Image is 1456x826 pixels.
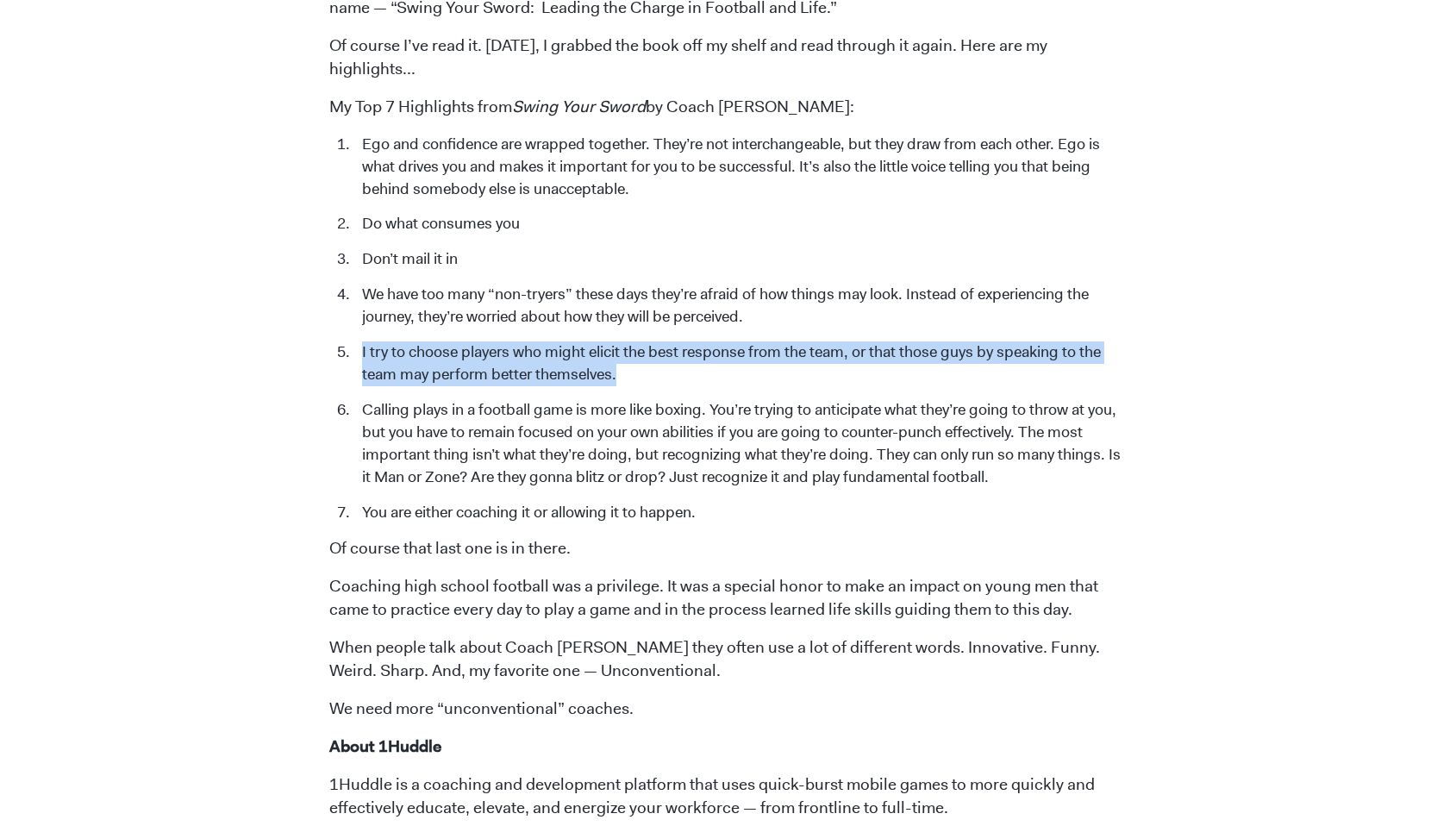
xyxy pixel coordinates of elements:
[353,341,1127,386] li: I try to choose players who might elicit the best response from the team, or that those guys by s...
[329,735,441,757] strong: About 1Huddle
[512,96,646,117] em: Swing Your Sword
[329,34,1127,81] p: Of course I’ve read it. [DATE], I grabbed the book off my shelf and read through it again. Here a...
[329,537,1127,560] p: Of course that last one is in there.
[353,399,1127,489] li: Calling plays in a football game is more like boxing. You’re trying to anticipate what they’re go...
[329,698,1127,721] p: We need more “unconventional” coaches.
[353,134,1127,201] li: Ego and confidence are wrapped together. They’re not interchangeable, but they draw from each oth...
[353,213,1127,235] li: Do what consumes you
[329,636,1127,683] p: When people talk about Coach [PERSON_NAME] they often use a lot of different words. Innovative. F...
[353,248,1127,271] li: Don’t mail it in
[329,96,1127,119] p: My Top 7 Highlights from by Coach [PERSON_NAME]:
[353,502,1127,524] li: You are either coaching it or allowing it to happen.
[353,284,1127,329] li: We have too many “non-tryers” these days they’re afraid of how things may look. Instead of experi...
[329,575,1127,622] p: Coaching high school football was a privilege. It was a special honor to make an impact on young ...
[329,773,1127,820] p: 1Huddle is a coaching and development platform that uses quick-burst mobile games to more quickly...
